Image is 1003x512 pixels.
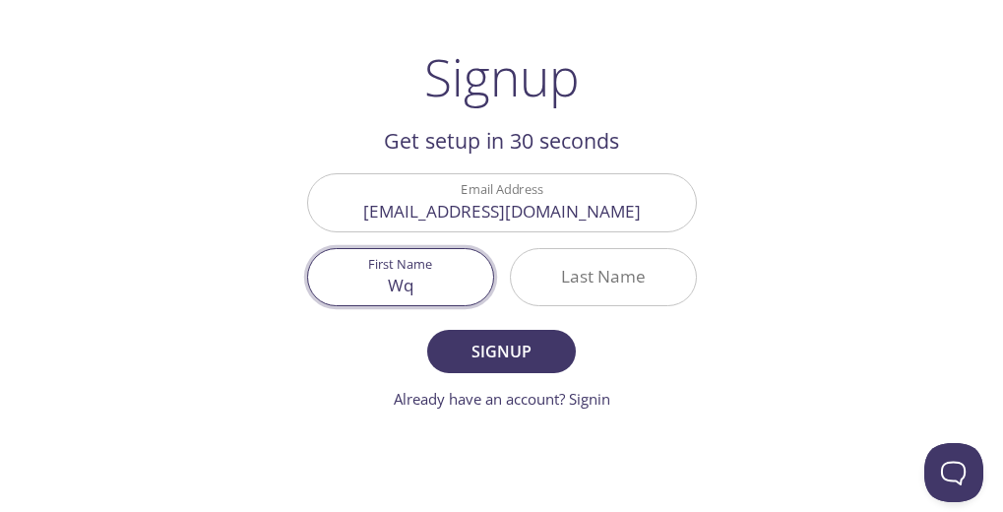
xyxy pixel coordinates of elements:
[924,443,983,502] iframe: Help Scout Beacon - Open
[394,389,610,409] a: Already have an account? Signin
[449,338,553,365] span: Signup
[307,124,697,158] h2: Get setup in 30 seconds
[427,330,575,373] button: Signup
[424,47,580,106] h1: Signup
